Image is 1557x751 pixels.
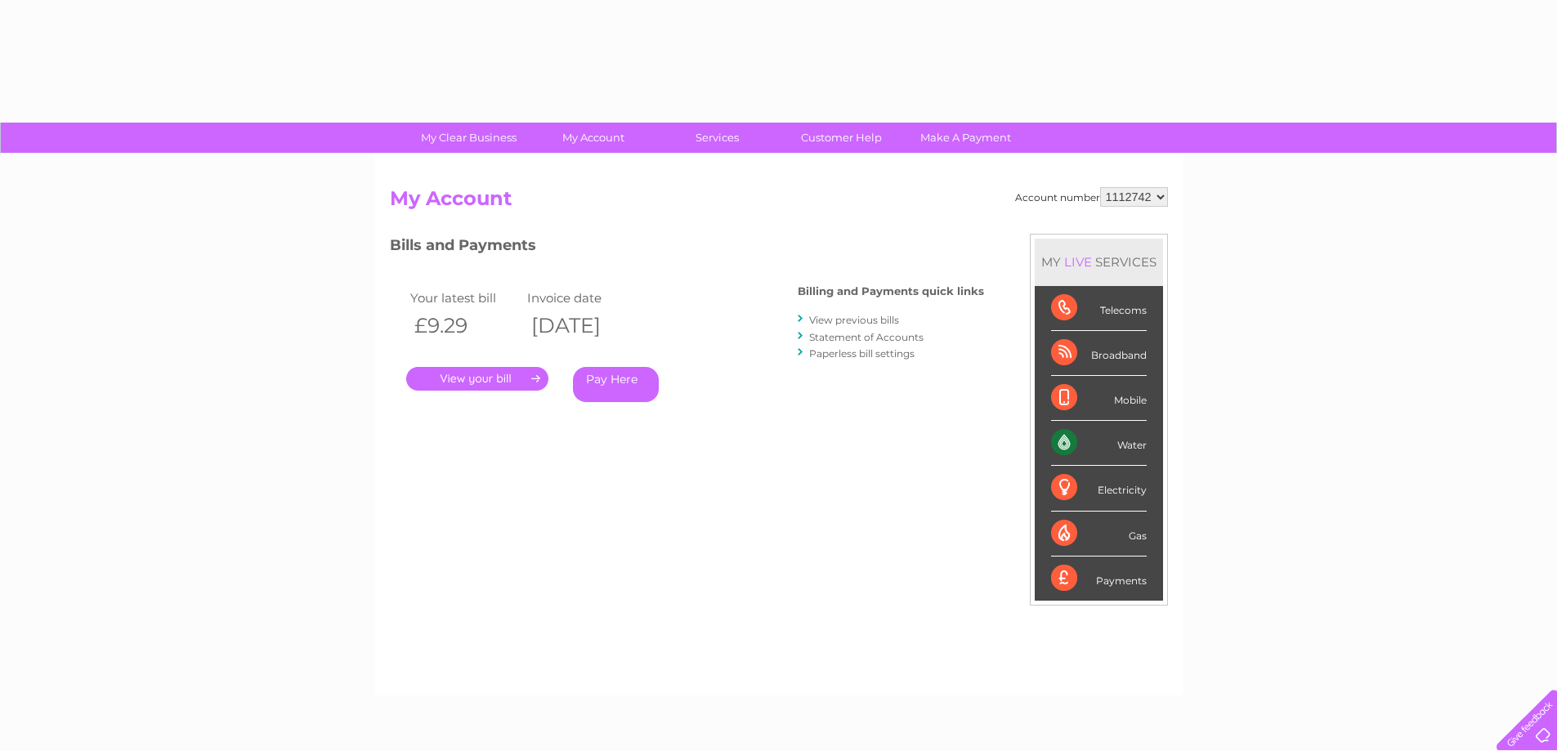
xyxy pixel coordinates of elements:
a: Statement of Accounts [809,331,924,343]
div: Account number [1015,187,1168,207]
a: Customer Help [774,123,909,153]
a: Services [650,123,785,153]
div: Payments [1051,557,1147,601]
th: £9.29 [406,309,524,342]
div: MY SERVICES [1035,239,1163,285]
a: My Account [526,123,660,153]
div: LIVE [1061,254,1095,270]
a: View previous bills [809,314,899,326]
div: Broadband [1051,331,1147,376]
a: . [406,367,548,391]
a: Paperless bill settings [809,347,915,360]
td: Your latest bill [406,287,524,309]
td: Invoice date [523,287,641,309]
div: Water [1051,421,1147,466]
h4: Billing and Payments quick links [798,285,984,297]
div: Gas [1051,512,1147,557]
th: [DATE] [523,309,641,342]
a: My Clear Business [401,123,536,153]
a: Pay Here [573,367,659,402]
div: Electricity [1051,466,1147,511]
a: Make A Payment [898,123,1033,153]
div: Mobile [1051,376,1147,421]
div: Telecoms [1051,286,1147,331]
h2: My Account [390,187,1168,218]
h3: Bills and Payments [390,234,984,262]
